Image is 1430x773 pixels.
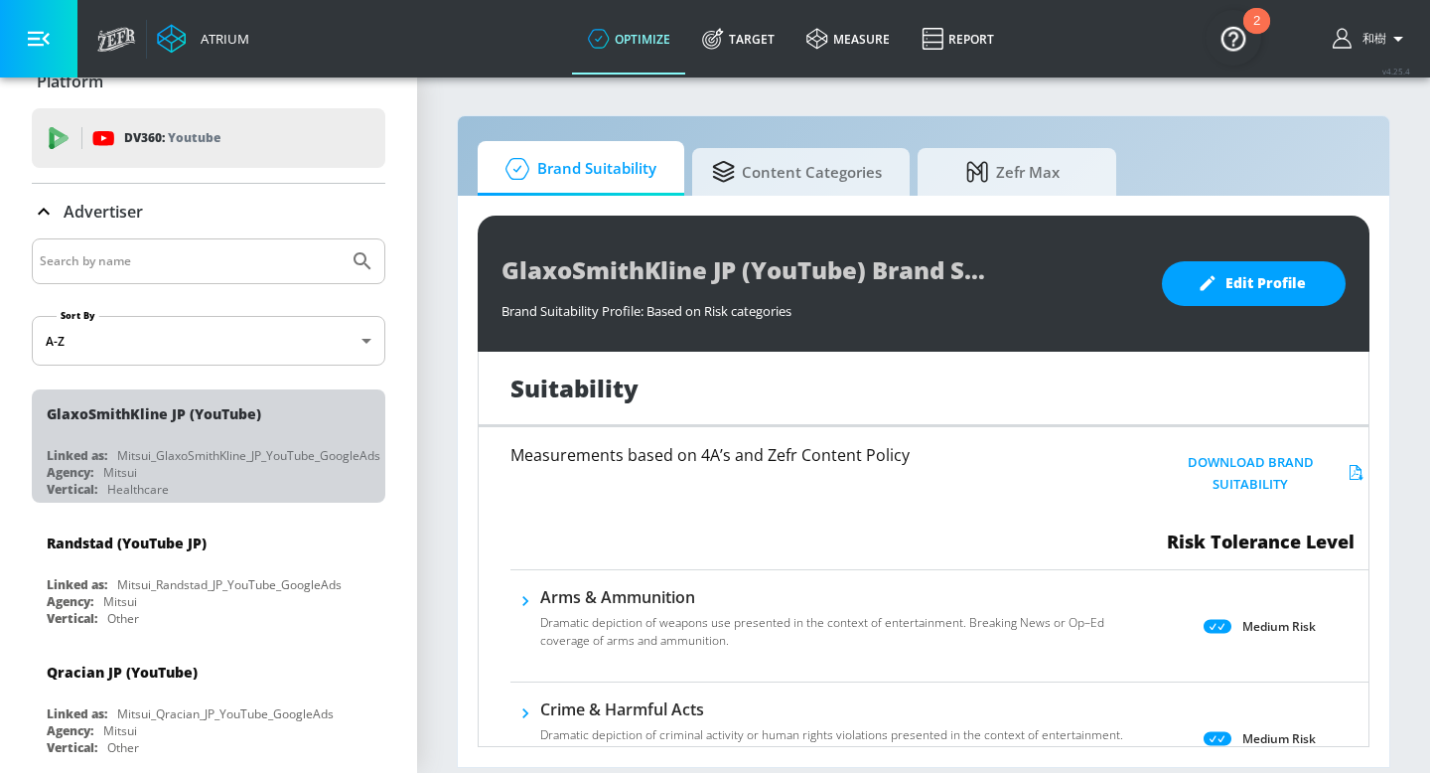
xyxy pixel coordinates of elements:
div: Advertiser [32,184,385,239]
p: Dramatic depiction of weapons use presented in the context of entertainment. Breaking News or Op–... [540,614,1124,650]
h6: Crime & Harmful Acts [540,698,1124,720]
a: Report [906,3,1010,75]
div: Arms & AmmunitionDramatic depiction of weapons use presented in the context of entertainment. Bre... [540,586,1124,662]
div: GlaxoSmithKline JP (YouTube)Linked as:Mitsui_GlaxoSmithKline_JP_YouTube_GoogleAdsAgency:MitsuiVer... [32,389,385,503]
p: DV360: [124,127,220,149]
p: Medium Risk [1242,728,1316,749]
p: Youtube [168,127,220,148]
div: Agency: [47,464,93,481]
div: Vertical: [47,610,97,627]
div: Randstad (YouTube JP)Linked as:Mitsui_Randstad_JP_YouTube_GoogleAdsAgency:MitsuiVertical:Other [32,519,385,632]
span: Brand Suitability [498,145,656,193]
div: Qracian JP (YouTube)Linked as:Mitsui_Qracian_JP_YouTube_GoogleAdsAgency:MitsuiVertical:Other [32,648,385,761]
h6: Measurements based on 4A’s and Zefr Content Policy [510,447,1082,463]
div: Mitsui_Randstad_JP_YouTube_GoogleAds [117,576,342,593]
div: Vertical: [47,739,97,756]
div: Mitsui [103,722,137,739]
a: Target [686,3,790,75]
h1: Suitability [510,372,639,404]
div: Agency: [47,722,93,739]
button: 和樹 [1333,27,1410,51]
button: Open Resource Center, 2 new notifications [1206,10,1261,66]
button: Download Brand Suitability [1154,447,1368,501]
div: Other [107,739,139,756]
div: Other [107,610,139,627]
div: Atrium [193,30,249,48]
div: Brand Suitability Profile: Based on Risk categories [501,292,1142,320]
div: GlaxoSmithKline JP (YouTube) [47,404,261,423]
span: v 4.25.4 [1382,66,1410,77]
span: Edit Profile [1202,271,1306,296]
div: 2 [1253,21,1260,47]
div: Linked as: [47,576,107,593]
div: Mitsui_GlaxoSmithKline_JP_YouTube_GoogleAds [117,447,380,464]
div: Vertical: [47,481,97,498]
h6: Arms & Ammunition [540,586,1124,608]
p: Dramatic depiction of criminal activity or human rights violations presented in the context of en... [540,726,1124,762]
p: Advertiser [64,201,143,223]
div: Qracian JP (YouTube) [47,663,198,682]
span: Risk Tolerance Level [1167,530,1355,553]
a: Atrium [157,24,249,54]
span: Zefr Max [937,148,1088,196]
p: Medium Risk [1242,616,1316,637]
a: measure [790,3,906,75]
input: Search by name [40,248,341,274]
div: Mitsui [103,593,137,610]
div: Linked as: [47,705,107,722]
a: optimize [572,3,686,75]
button: Edit Profile [1162,261,1346,306]
p: Platform [37,71,103,92]
div: Healthcare [107,481,169,498]
div: Mitsui [103,464,137,481]
div: A-Z [32,316,385,366]
label: Sort By [57,309,99,322]
span: login as: kazuki.hashioka@mbk-digital.co.jp [1355,31,1386,48]
div: Platform [32,54,385,109]
div: Randstad (YouTube JP) [47,534,207,552]
span: Content Categories [712,148,882,196]
div: Linked as: [47,447,107,464]
div: DV360: Youtube [32,108,385,168]
div: Agency: [47,593,93,610]
div: Mitsui_Qracian_JP_YouTube_GoogleAds [117,705,334,722]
